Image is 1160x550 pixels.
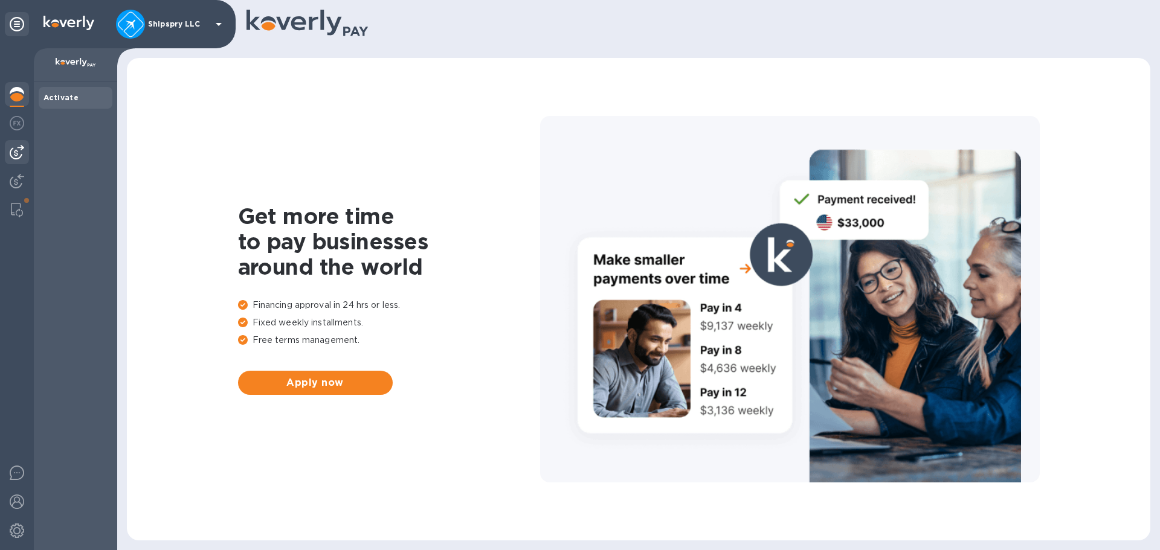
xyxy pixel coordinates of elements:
img: Logo [43,16,94,30]
p: Fixed weekly installments. [238,316,540,329]
p: Shipspry LLC [148,20,208,28]
button: Apply now [238,371,393,395]
span: Apply now [248,376,383,390]
div: Unpin categories [5,12,29,36]
p: Free terms management. [238,334,540,347]
p: Financing approval in 24 hrs or less. [238,299,540,312]
img: Foreign exchange [10,116,24,130]
h1: Get more time to pay businesses around the world [238,203,540,280]
b: Activate [43,93,79,102]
